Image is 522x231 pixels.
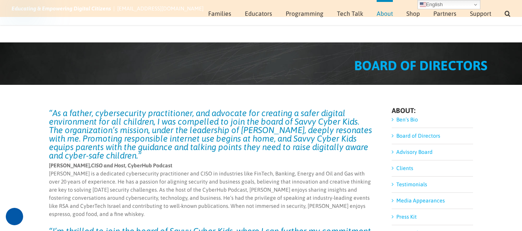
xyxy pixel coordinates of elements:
[406,10,420,17] span: Shop
[9,211,20,223] button: Consent Preferences
[245,10,272,17] span: Educators
[12,2,36,23] img: Savvy Cyber Kids Logo
[396,133,440,139] a: Board of Directors
[396,181,427,187] a: Testimonials
[396,165,413,171] a: Clients
[396,149,433,155] a: Advisory Board
[433,10,456,17] span: Partners
[49,108,372,160] em: “As a father, cybersecurity practitioner, and advocate for creating a safer digital environment f...
[377,10,393,17] span: About
[208,10,231,17] span: Families
[354,58,487,73] span: BOARD OF DIRECTORS
[470,10,491,17] span: Support
[286,10,323,17] span: Programming
[337,10,363,17] span: Tech Talk
[49,162,172,169] strong: [PERSON_NAME], , CyberHub Podcast
[420,2,426,8] img: en
[9,211,20,223] img: Revisit consent button
[396,197,445,204] a: Media Appearances
[49,162,375,218] p: [PERSON_NAME] is a dedicated cybersecurity practitioner and CISO in industries like FinTech, Bank...
[396,214,417,220] a: Press Kit
[396,116,418,123] a: Ben’s Bio
[392,107,473,114] h4: ABOUT:
[91,162,125,169] em: CISO and Host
